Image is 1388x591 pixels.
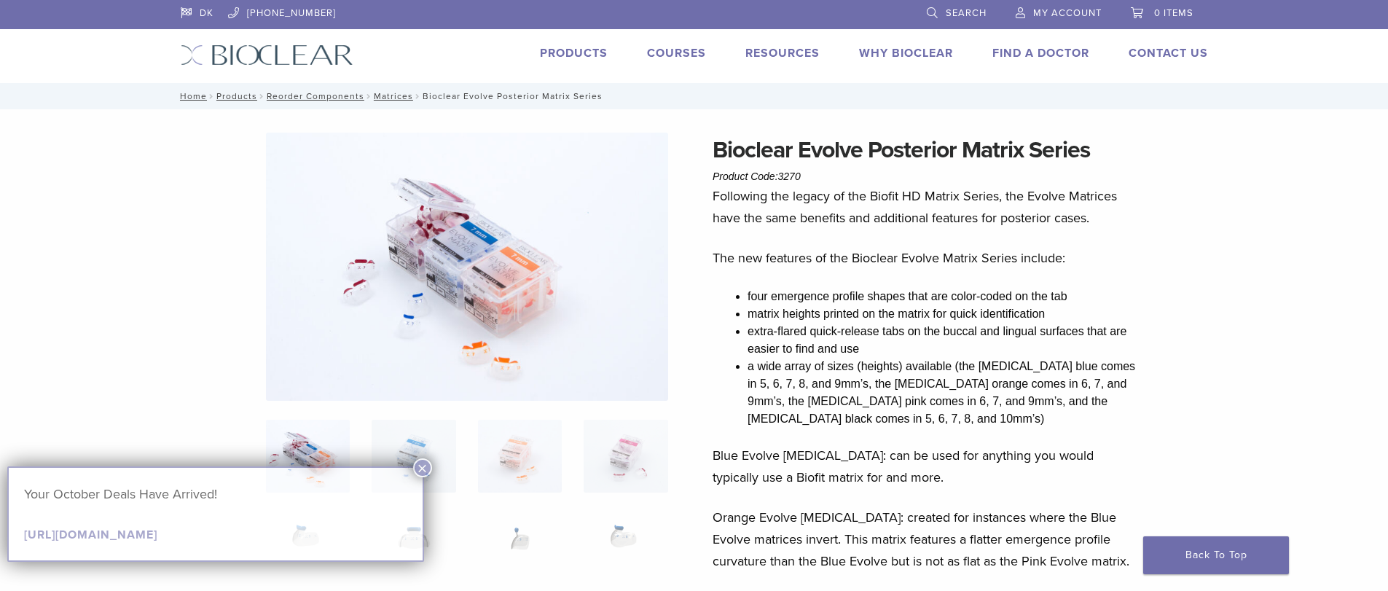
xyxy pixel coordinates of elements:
button: Close [413,458,432,477]
p: Following the legacy of the Biofit HD Matrix Series, the Evolve Matrices have the same benefits a... [713,185,1141,229]
img: Bioclear Evolve Posterior Matrix Series - Image 4 [584,420,667,493]
a: Reorder Components [267,91,364,101]
p: Blue Evolve [MEDICAL_DATA]: can be used for anything you would typically use a Biofit matrix for ... [713,445,1141,488]
a: [URL][DOMAIN_NAME] [24,528,157,542]
li: matrix heights printed on the matrix for quick identification [748,305,1141,323]
img: Evolve-refills-2 [266,133,668,401]
p: The new features of the Bioclear Evolve Matrix Series include: [713,247,1141,269]
a: Courses [647,46,706,60]
img: Bioclear Evolve Posterior Matrix Series - Image 8 [584,512,667,584]
img: Evolve-refills-2-324x324.jpg [266,420,350,493]
span: 3270 [778,171,801,182]
img: Bioclear Evolve Posterior Matrix Series - Image 2 [372,420,455,493]
span: / [413,93,423,100]
a: Why Bioclear [859,46,953,60]
a: Find A Doctor [992,46,1089,60]
span: My Account [1033,7,1102,19]
span: / [207,93,216,100]
span: Search [946,7,987,19]
li: extra-flared quick-release tabs on the buccal and lingual surfaces that are easier to find and use [748,323,1141,358]
li: a wide array of sizes (heights) available (the [MEDICAL_DATA] blue comes in 5, 6, 7, 8, and 9mm’s... [748,358,1141,428]
nav: Bioclear Evolve Posterior Matrix Series [170,83,1219,109]
a: Matrices [374,91,413,101]
a: Home [176,91,207,101]
a: Back To Top [1143,536,1289,574]
a: Products [216,91,257,101]
a: Products [540,46,608,60]
span: 0 items [1154,7,1193,19]
p: Your October Deals Have Arrived! [24,483,407,505]
span: Product Code: [713,171,801,182]
span: / [257,93,267,100]
li: four emergence profile shapes that are color-coded on the tab [748,288,1141,305]
a: Resources [745,46,820,60]
img: Bioclear Evolve Posterior Matrix Series - Image 3 [478,420,562,493]
img: Bioclear [181,44,353,66]
img: Bioclear Evolve Posterior Matrix Series - Image 7 [478,512,562,584]
a: Contact Us [1129,46,1208,60]
p: Orange Evolve [MEDICAL_DATA]: created for instances where the Blue Evolve matrices invert. This m... [713,506,1141,572]
span: / [364,93,374,100]
h1: Bioclear Evolve Posterior Matrix Series [713,133,1141,168]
